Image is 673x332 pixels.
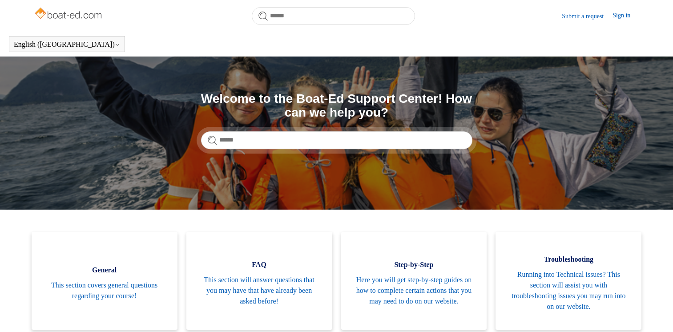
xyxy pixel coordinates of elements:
span: This section will answer questions that you may have that have already been asked before! [200,275,319,307]
a: Sign in [613,11,639,21]
input: Search [252,7,415,25]
h1: Welcome to the Boat-Ed Support Center! How can we help you? [201,92,472,120]
a: Troubleshooting Running into Technical issues? This section will assist you with troubleshooting ... [496,232,641,330]
a: FAQ This section will answer questions that you may have that have already been asked before! [186,232,332,330]
span: Step-by-Step [355,259,474,270]
span: FAQ [200,259,319,270]
a: General This section covers general questions regarding your course! [32,232,177,330]
a: Step-by-Step Here you will get step-by-step guides on how to complete certain actions that you ma... [341,232,487,330]
span: Troubleshooting [509,254,628,265]
button: English ([GEOGRAPHIC_DATA]) [14,40,120,49]
span: This section covers general questions regarding your course! [45,280,164,301]
span: General [45,265,164,275]
span: Here you will get step-by-step guides on how to complete certain actions that you may need to do ... [355,275,474,307]
a: Submit a request [562,12,613,21]
img: Boat-Ed Help Center home page [34,5,105,23]
span: Running into Technical issues? This section will assist you with troubleshooting issues you may r... [509,269,628,312]
input: Search [201,131,472,149]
